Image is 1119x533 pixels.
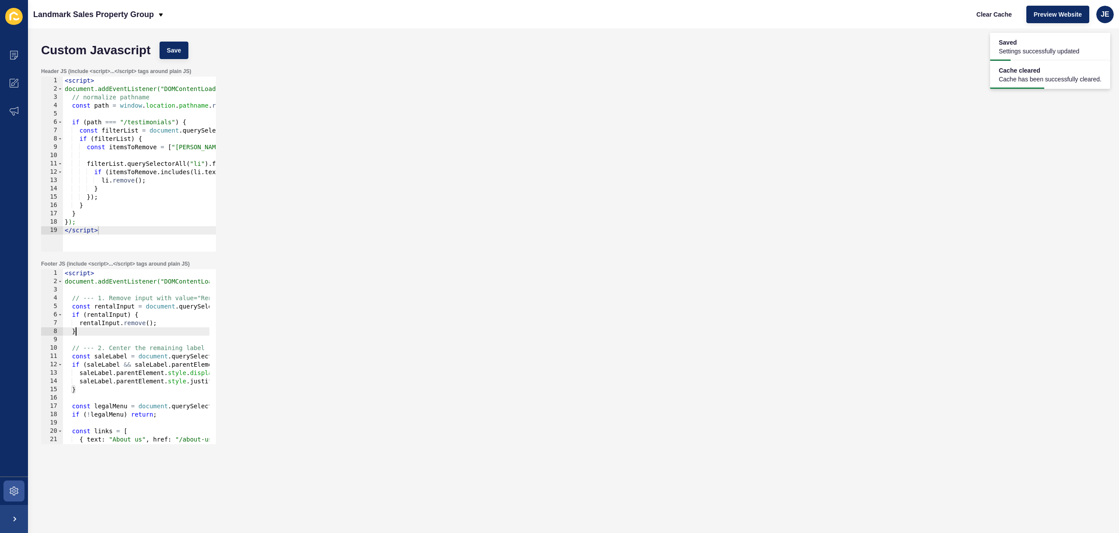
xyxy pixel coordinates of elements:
span: Cache has been successfully cleared. [999,75,1102,84]
div: 14 [41,377,63,386]
p: Landmark Sales Property Group [33,4,154,25]
div: 11 [41,352,63,361]
div: 2 [41,85,63,93]
div: 17 [41,210,63,218]
div: 10 [41,344,63,352]
span: Settings successfully updated [999,47,1079,56]
span: JE [1101,10,1109,19]
div: 18 [41,410,63,419]
div: 15 [41,386,63,394]
div: 4 [41,294,63,302]
div: 7 [41,126,63,135]
span: Save [167,46,181,55]
div: 9 [41,143,63,151]
span: Clear Cache [977,10,1012,19]
div: 8 [41,327,63,336]
span: Saved [999,38,1079,47]
button: Clear Cache [969,6,1019,23]
label: Footer JS (include <script>...</script> tags around plain JS) [41,260,190,267]
div: 22 [41,444,63,452]
div: 12 [41,361,63,369]
div: 15 [41,193,63,201]
div: 4 [41,102,63,110]
div: 17 [41,402,63,410]
div: 13 [41,176,63,185]
div: 8 [41,135,63,143]
div: 20 [41,427,63,435]
div: 13 [41,369,63,377]
div: 5 [41,302,63,311]
div: 10 [41,151,63,160]
span: Preview Website [1034,10,1082,19]
button: Preview Website [1026,6,1089,23]
div: 19 [41,419,63,427]
div: 1 [41,269,63,277]
div: 9 [41,336,63,344]
div: 3 [41,286,63,294]
div: 6 [41,118,63,126]
div: 12 [41,168,63,176]
div: 14 [41,185,63,193]
button: Save [160,42,189,59]
span: Cache cleared [999,66,1102,75]
label: Header JS (include <script>...</script> tags around plain JS) [41,68,191,75]
div: 7 [41,319,63,327]
div: 6 [41,311,63,319]
div: 21 [41,435,63,444]
div: 16 [41,394,63,402]
h1: Custom Javascript [41,46,151,55]
div: 2 [41,277,63,286]
div: 19 [41,226,63,235]
div: 5 [41,110,63,118]
div: 18 [41,218,63,226]
div: 3 [41,93,63,102]
div: 16 [41,201,63,210]
div: 11 [41,160,63,168]
div: 1 [41,77,63,85]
